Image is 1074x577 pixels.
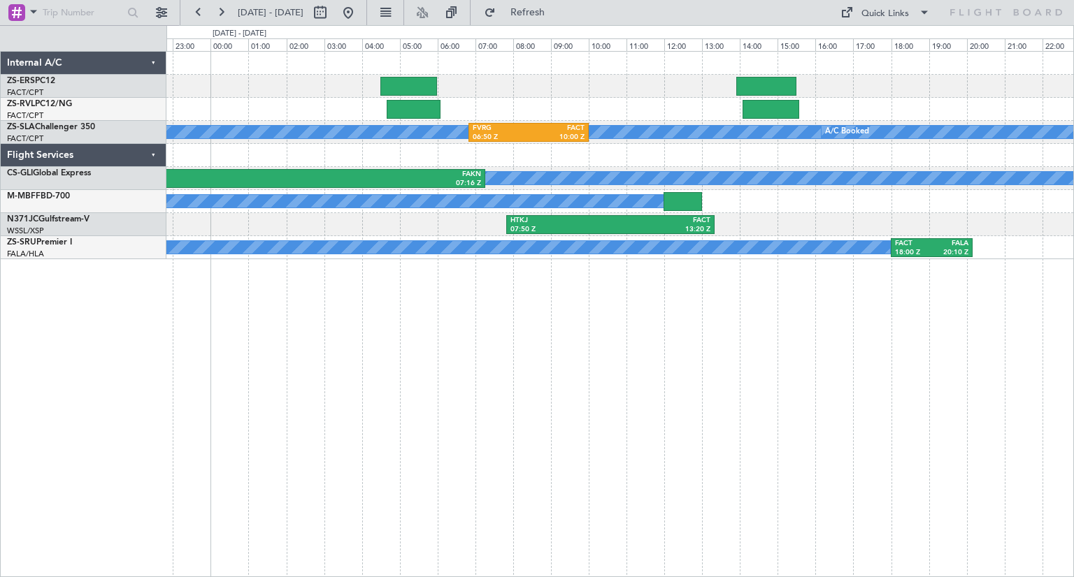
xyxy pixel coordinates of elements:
div: 13:20 Z [610,225,710,235]
div: 15:00 [778,38,815,51]
a: FALA/HLA [7,249,44,259]
div: 10:00 [589,38,626,51]
button: Refresh [478,1,561,24]
button: Quick Links [833,1,937,24]
div: 11:00 [626,38,664,51]
div: 13:00 [702,38,740,51]
div: 03:00 [324,38,362,51]
div: 12:00 [664,38,702,51]
div: 19:00 [929,38,967,51]
div: FVRG [473,124,529,133]
div: 10:00 Z [529,133,585,143]
span: CS-GLI [7,169,33,177]
span: M-MBFF [7,192,41,200]
div: 09:00 [551,38,589,51]
div: Quick Links [861,7,909,21]
div: 00:00 [210,38,248,51]
div: FALA [931,239,968,249]
span: ZS-RVL [7,100,35,108]
a: FACT/CPT [7,110,43,121]
a: ZS-SLAChallenger 350 [7,123,95,131]
div: 17:00 [853,38,891,51]
input: Trip Number [43,2,123,23]
div: 07:16 Z [243,179,481,189]
a: CS-GLIGlobal Express [7,169,91,177]
span: N371JC [7,215,38,224]
div: A/C Booked [825,122,869,143]
div: 07:50 Z [510,225,610,235]
div: 05:00 [400,38,438,51]
div: 21:00 [1005,38,1043,51]
div: FACT [529,124,585,133]
div: 07:00 [475,38,513,51]
div: 08:00 [513,38,551,51]
span: Refresh [499,8,557,17]
span: ZS-ERS [7,77,35,85]
a: N371JCGulfstream-V [7,215,89,224]
div: HTKJ [510,216,610,226]
a: FACT/CPT [7,133,43,144]
div: 01:00 [248,38,286,51]
div: 04:00 [362,38,400,51]
div: 20:10 Z [931,248,968,258]
span: [DATE] - [DATE] [238,6,303,19]
a: M-MBFFBD-700 [7,192,70,200]
div: [DATE] - [DATE] [213,28,266,40]
a: ZS-SRUPremier I [7,238,72,247]
a: ZS-ERSPC12 [7,77,55,85]
div: 23:00 [173,38,210,51]
div: FACT [895,239,932,249]
div: FAKN [243,170,481,180]
a: FACT/CPT [7,87,43,98]
span: ZS-SLA [7,123,35,131]
div: FACT [610,216,710,226]
div: 18:00 Z [895,248,932,258]
div: 14:00 [740,38,778,51]
div: 18:00 [892,38,929,51]
a: WSSL/XSP [7,226,44,236]
span: ZS-SRU [7,238,36,247]
div: 20:00 [967,38,1005,51]
div: 06:50 Z [473,133,529,143]
div: 06:00 [438,38,475,51]
a: ZS-RVLPC12/NG [7,100,72,108]
div: 16:00 [815,38,853,51]
div: 02:00 [287,38,324,51]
